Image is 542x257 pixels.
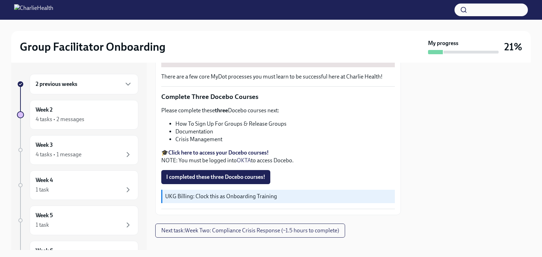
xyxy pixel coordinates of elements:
div: 4 tasks • 1 message [36,151,82,158]
p: UKG Billing: Clock this as Onboarding Training [165,193,392,200]
h6: Week 2 [36,106,53,114]
h2: Group Facilitator Onboarding [20,40,165,54]
h6: Week 6 [36,247,53,255]
img: CharlieHealth [14,4,53,15]
button: Next task:Week Two: Compliance Crisis Response (~1.5 hours to complete) [155,224,345,238]
strong: three [215,107,228,114]
p: Complete Three Docebo Courses [161,92,395,101]
p: There are a few core MyDot processes you must learn to be successful here at Charlie Health! [161,73,395,81]
h6: Week 5 [36,212,53,219]
div: 1 task [36,186,49,194]
li: Crisis Management [175,136,395,143]
a: Week 24 tasks • 2 messages [17,100,138,130]
h6: 2 previous weeks [36,80,77,88]
button: I completed these three Docebo courses! [161,170,270,184]
div: 2 previous weeks [30,74,138,94]
a: OKTA [237,157,251,164]
li: How To Sign Up For Groups & Release Groups [175,120,395,128]
a: Week 51 task [17,206,138,235]
a: Week 34 tasks • 1 message [17,135,138,165]
h6: Week 4 [36,176,53,184]
span: Next task : Week Two: Compliance Crisis Response (~1.5 hours to complete) [161,227,339,234]
h6: Week 3 [36,141,53,149]
a: Week 41 task [17,170,138,200]
div: 1 task [36,221,49,229]
div: 4 tasks • 2 messages [36,115,84,123]
span: I completed these three Docebo courses! [166,174,265,181]
p: 🎓 NOTE: You must be logged into to access Docebo. [161,149,395,164]
strong: My progress [428,39,458,47]
li: Documentation [175,128,395,136]
a: Click here to access your Docebo courses! [168,149,269,156]
p: Please complete these Docebo courses next: [161,107,395,114]
h3: 21% [504,40,522,53]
